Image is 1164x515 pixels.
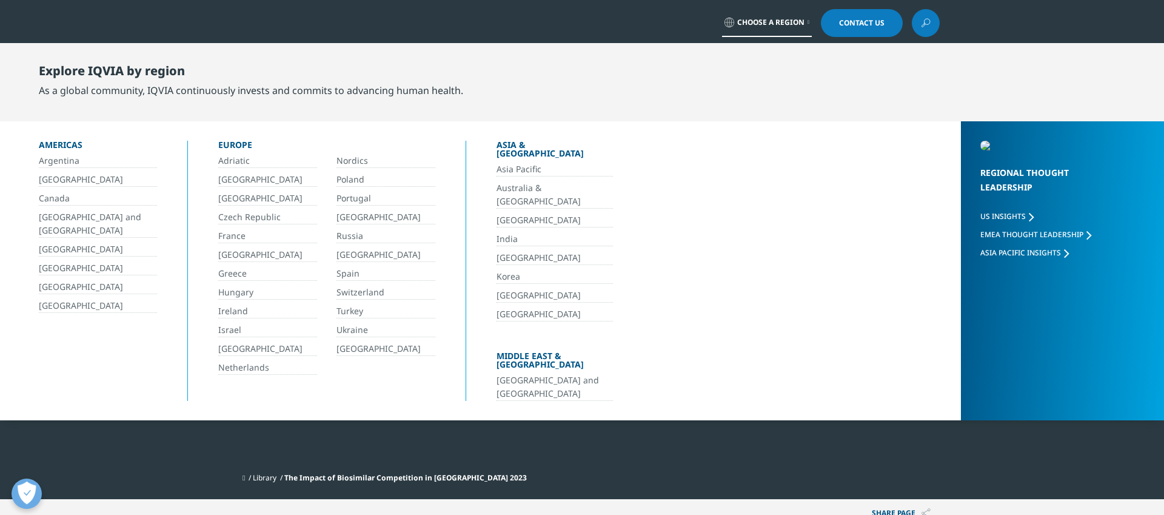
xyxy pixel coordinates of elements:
div: Explore IQVIA by region [39,64,463,83]
a: [GEOGRAPHIC_DATA] [218,192,317,206]
a: Contact Us [821,9,903,37]
span: Contact Us [839,19,885,27]
a: Adriatic [218,154,317,168]
a: Nordics [336,154,435,168]
a: Turkey [336,305,435,318]
a: Switzerland [336,286,435,300]
a: [GEOGRAPHIC_DATA] and [GEOGRAPHIC_DATA] [39,210,157,238]
a: Greece [218,267,317,281]
div: Europe [218,141,435,154]
a: [GEOGRAPHIC_DATA] [218,248,317,262]
a: Korea [497,270,613,284]
a: [GEOGRAPHIC_DATA] [39,299,157,313]
span: Asia Pacific Insights [980,247,1061,258]
a: Poland [336,173,435,187]
a: Portugal [336,192,435,206]
a: Canada [39,192,157,206]
div: Americas [39,141,157,154]
a: [GEOGRAPHIC_DATA] and [GEOGRAPHIC_DATA] [497,374,613,401]
a: EMEA Thought Leadership [980,229,1091,240]
a: [GEOGRAPHIC_DATA] [39,173,157,187]
span: Choose a Region [737,18,804,27]
a: [GEOGRAPHIC_DATA] [39,243,157,257]
a: Spain [336,267,435,281]
div: Middle East & [GEOGRAPHIC_DATA] [497,352,613,374]
a: India [497,232,613,246]
a: Ukraine [336,323,435,337]
a: [GEOGRAPHIC_DATA] [336,248,435,262]
a: [GEOGRAPHIC_DATA] [336,210,435,224]
a: [GEOGRAPHIC_DATA] [497,214,613,227]
a: Asia Pacific [497,163,613,177]
button: 打开偏好 [12,479,42,509]
a: [GEOGRAPHIC_DATA] [336,342,435,356]
a: Czech Republic [218,210,317,224]
span: US Insights [980,211,1026,221]
a: Library [253,473,276,483]
a: Asia Pacific Insights [980,247,1069,258]
a: [GEOGRAPHIC_DATA] [497,308,613,321]
a: [GEOGRAPHIC_DATA] [497,251,613,265]
div: Regional Thought Leadership [980,166,1108,210]
a: Israel [218,323,317,337]
nav: Primary [326,42,940,99]
span: The Impact of Biosimilar Competition in [GEOGRAPHIC_DATA] 2023 [284,473,527,483]
div: Asia & [GEOGRAPHIC_DATA] [497,141,613,163]
a: Argentina [39,154,157,168]
a: [GEOGRAPHIC_DATA] [218,173,317,187]
a: France [218,229,317,243]
a: Ireland [218,305,317,318]
div: As a global community, IQVIA continuously invests and commits to advancing human health. [39,83,463,98]
img: 2093_analyzing-data-using-big-screen-display-and-laptop.png [980,141,1108,150]
a: Russia [336,229,435,243]
a: Netherlands [218,361,317,375]
a: [GEOGRAPHIC_DATA] [497,289,613,303]
a: [GEOGRAPHIC_DATA] [218,342,317,356]
span: EMEA Thought Leadership [980,229,1083,240]
a: US Insights [980,211,1034,221]
a: [GEOGRAPHIC_DATA] [39,261,157,275]
a: [GEOGRAPHIC_DATA] [39,280,157,294]
a: Hungary [218,286,317,300]
a: Australia & [GEOGRAPHIC_DATA] [497,181,613,209]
